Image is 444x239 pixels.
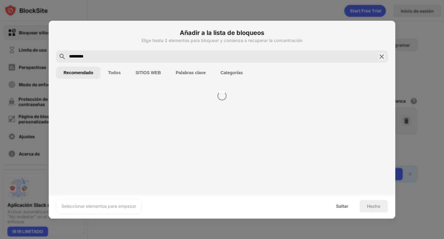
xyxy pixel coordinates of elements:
[336,203,348,209] font: Saltar
[56,66,101,79] button: Recomendado
[108,70,121,75] font: Todos
[367,203,380,209] font: Hecho
[180,29,264,36] font: Añadir a la lista de bloqueos
[378,53,385,60] img: search-close
[168,66,213,79] button: Palabras clave
[220,70,243,75] font: Categorías
[61,203,136,209] font: Seleccionar elementos para empezar
[64,70,93,75] font: Recomendado
[142,38,302,43] font: Elige hasta 2 elementos para bloquear y comienza a recuperar la concentración
[128,66,168,79] button: SITIOS WEB
[176,70,206,75] font: Palabras clave
[101,66,128,79] button: Todos
[213,66,250,79] button: Categorías
[135,70,161,75] font: SITIOS WEB
[59,53,66,60] img: search.svg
